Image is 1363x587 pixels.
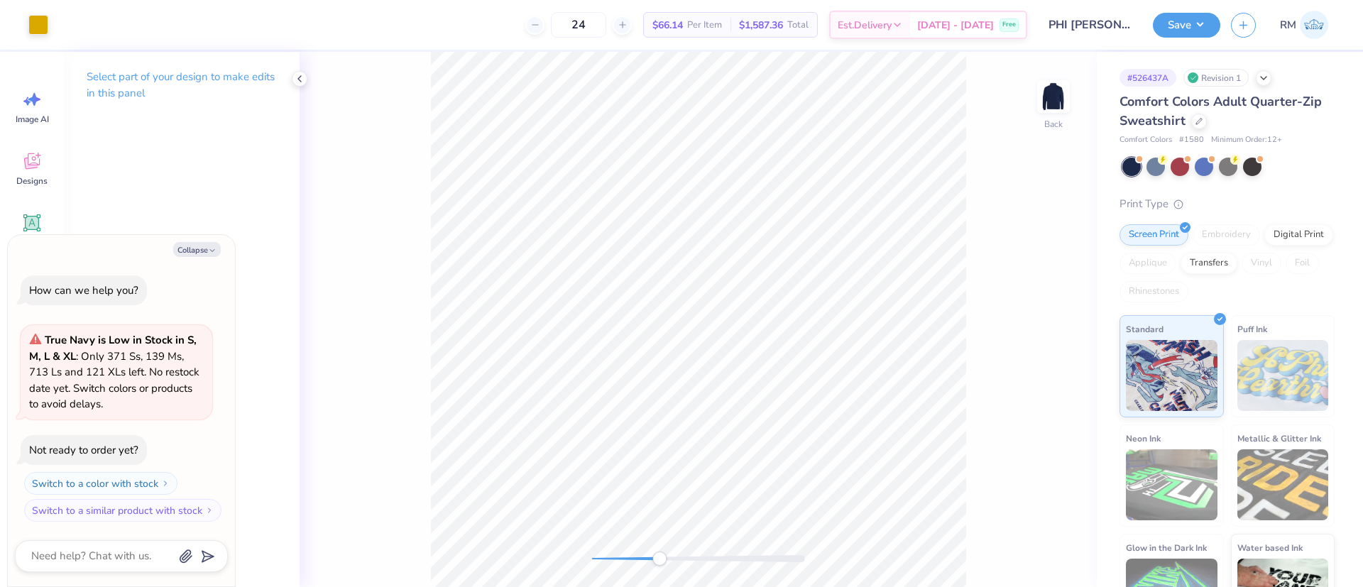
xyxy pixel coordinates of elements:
div: Print Type [1120,196,1335,212]
button: Save [1153,13,1220,38]
span: Designs [16,175,48,187]
div: Foil [1286,253,1319,274]
div: Vinyl [1242,253,1281,274]
span: Image AI [16,114,49,125]
button: Switch to a color with stock [24,472,177,495]
img: Puff Ink [1237,340,1329,411]
img: Switch to a similar product with stock [205,506,214,515]
div: Applique [1120,253,1176,274]
span: Metallic & Glitter Ink [1237,431,1321,446]
input: Untitled Design [1038,11,1142,39]
div: Screen Print [1120,224,1188,246]
div: Accessibility label [652,552,667,566]
span: Standard [1126,322,1164,336]
div: Back [1044,118,1063,131]
div: Transfers [1181,253,1237,274]
button: Switch to a similar product with stock [24,499,221,522]
span: Water based Ink [1237,540,1303,555]
p: Select part of your design to make edits in this panel [87,69,277,102]
img: Metallic & Glitter Ink [1237,449,1329,520]
span: Comfort Colors [1120,134,1172,146]
button: Collapse [173,242,221,257]
span: Puff Ink [1237,322,1267,336]
span: Neon Ink [1126,431,1161,446]
div: Revision 1 [1183,69,1249,87]
span: # 1580 [1179,134,1204,146]
img: Roberta Manuel [1300,11,1328,39]
span: RM [1280,17,1296,33]
img: Standard [1126,340,1217,411]
img: Back [1039,82,1068,111]
a: RM [1274,11,1335,39]
input: – – [551,12,606,38]
div: Embroidery [1193,224,1260,246]
span: Minimum Order: 12 + [1211,134,1282,146]
span: [DATE] - [DATE] [917,18,994,33]
span: Est. Delivery [838,18,892,33]
span: Glow in the Dark Ink [1126,540,1207,555]
div: Digital Print [1264,224,1333,246]
div: # 526437A [1120,69,1176,87]
div: Rhinestones [1120,281,1188,302]
span: Free [1002,20,1016,30]
span: Total [787,18,809,33]
img: Neon Ink [1126,449,1217,520]
span: Per Item [687,18,722,33]
span: Comfort Colors Adult Quarter-Zip Sweatshirt [1120,93,1322,129]
span: $1,587.36 [739,18,783,33]
div: How can we help you? [29,283,138,297]
img: Switch to a color with stock [161,479,170,488]
span: $66.14 [652,18,683,33]
strong: True Navy is Low in Stock in S, M, L & XL [29,333,197,363]
div: Not ready to order yet? [29,443,138,457]
span: : Only 371 Ss, 139 Ms, 713 Ls and 121 XLs left. No restock date yet. Switch colors or products to... [29,333,199,411]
